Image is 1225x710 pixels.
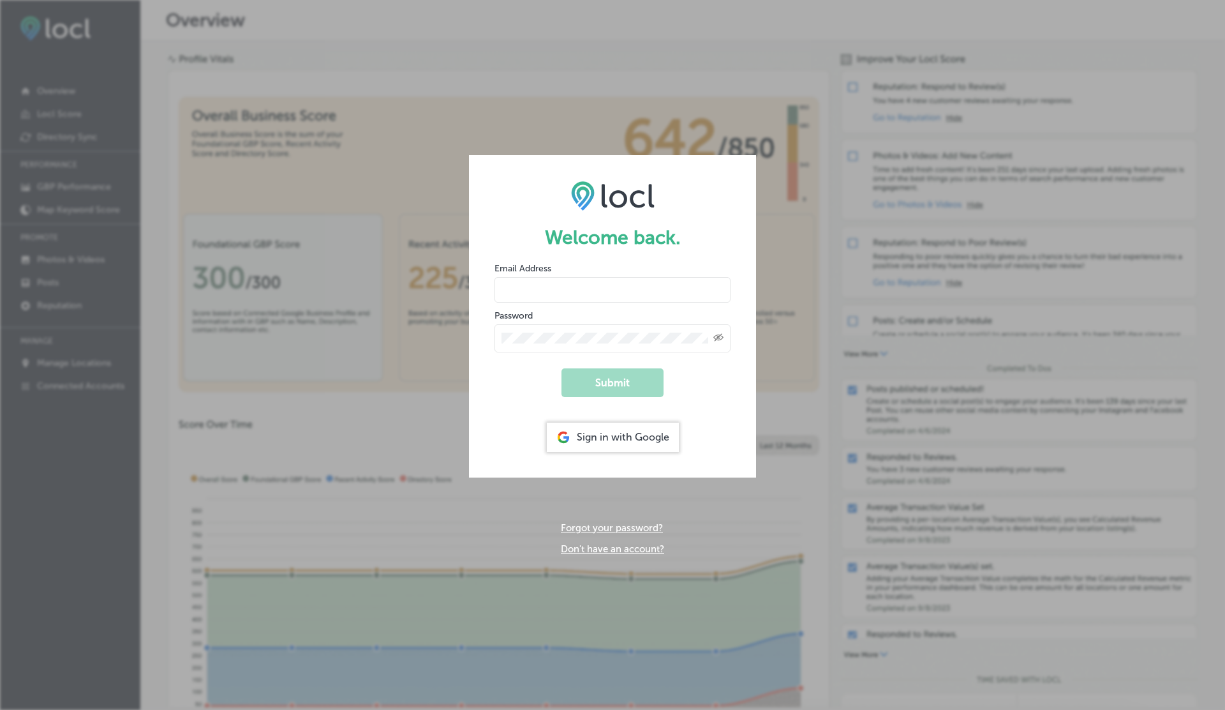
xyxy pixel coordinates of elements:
a: Forgot your password? [561,522,663,534]
h1: Welcome back. [494,226,731,249]
button: Submit [561,368,664,397]
img: LOCL logo [571,181,655,210]
span: Toggle password visibility [713,333,724,344]
div: Sign in with Google [547,423,679,452]
label: Password [494,310,533,321]
a: Don't have an account? [561,543,664,555]
label: Email Address [494,263,551,274]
